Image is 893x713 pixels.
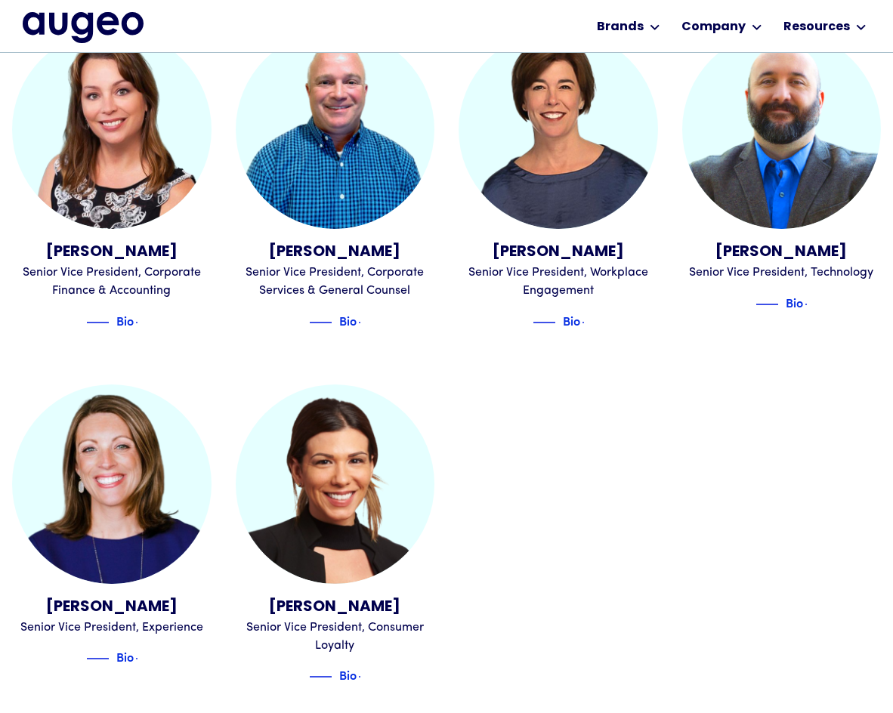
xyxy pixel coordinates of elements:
[459,30,658,230] img: Patty Saari
[459,241,658,264] div: [PERSON_NAME]
[236,30,435,230] img: Danny Kristal
[563,311,580,329] div: Bio
[682,30,882,230] img: Nathaniel Engelsen
[339,665,357,684] div: Bio
[681,18,746,36] div: Company
[236,619,435,655] div: Senior Vice President, Consumer Loyalty
[236,384,435,685] a: Jeanine Aurigema[PERSON_NAME]Senior Vice President, Consumer LoyaltyBlue decorative lineBioBlue t...
[12,30,212,230] img: Jennifer Vanselow
[309,668,332,686] img: Blue decorative line
[12,596,212,619] div: [PERSON_NAME]
[459,264,658,300] div: Senior Vice President, Workplace Engagement
[23,12,144,42] a: home
[116,647,134,665] div: Bio
[309,313,332,332] img: Blue decorative line
[786,293,803,311] div: Bio
[12,241,212,264] div: [PERSON_NAME]
[135,650,158,668] img: Blue text arrow
[236,596,435,619] div: [PERSON_NAME]
[805,295,827,313] img: Blue text arrow
[339,311,357,329] div: Bio
[236,30,435,331] a: Danny Kristal[PERSON_NAME]Senior Vice President, Corporate Services & General CounselBlue decorat...
[12,619,212,637] div: Senior Vice President, Experience
[12,384,212,667] a: Leslie Dickerson[PERSON_NAME]Senior Vice President, ExperienceBlue decorative lineBioBlue text arrow
[533,313,555,332] img: Blue decorative line
[12,264,212,300] div: Senior Vice President, Corporate Finance & Accounting
[12,384,212,584] img: Leslie Dickerson
[783,18,850,36] div: Resources
[86,313,109,332] img: Blue decorative line
[236,264,435,300] div: Senior Vice President, Corporate Services & General Counsel
[597,18,644,36] div: Brands
[582,313,604,332] img: Blue text arrow
[23,12,144,42] img: Augeo's full logo in midnight blue.
[12,30,212,331] a: Jennifer Vanselow[PERSON_NAME]Senior Vice President, Corporate Finance & AccountingBlue decorativ...
[459,30,658,331] a: Patty Saari[PERSON_NAME]Senior Vice President, Workplace EngagementBlue decorative lineBioBlue te...
[682,241,882,264] div: [PERSON_NAME]
[236,384,435,584] img: Jeanine Aurigema
[682,264,882,282] div: Senior Vice President, Technology
[236,241,435,264] div: [PERSON_NAME]
[116,311,134,329] div: Bio
[755,295,778,313] img: Blue decorative line
[358,668,381,686] img: Blue text arrow
[358,313,381,332] img: Blue text arrow
[682,30,882,313] a: Nathaniel Engelsen[PERSON_NAME]Senior Vice President, TechnologyBlue decorative lineBioBlue text ...
[86,650,109,668] img: Blue decorative line
[135,313,158,332] img: Blue text arrow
